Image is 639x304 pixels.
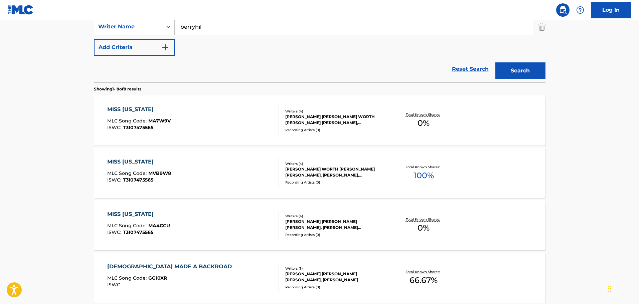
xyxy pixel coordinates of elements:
p: Total Known Shares: [406,217,442,222]
a: Log In [591,2,631,18]
p: Total Known Shares: [406,112,442,117]
div: [PERSON_NAME] [PERSON_NAME] [PERSON_NAME], [PERSON_NAME] [285,271,386,283]
p: Total Known Shares: [406,165,442,170]
span: MLC Song Code : [107,170,148,176]
div: MISS [US_STATE] [107,105,171,113]
div: Recording Artists ( 0 ) [285,232,386,237]
div: [DEMOGRAPHIC_DATA] MADE A BACKROAD [107,263,235,271]
a: MISS [US_STATE]MLC Song Code:MA4CCUISWC:T3107475565Writers (4)[PERSON_NAME] [PERSON_NAME] [PERSON... [94,200,545,250]
img: help [576,6,584,14]
span: ISWC : [107,177,123,183]
span: T3107475565 [123,177,153,183]
div: Writers ( 4 ) [285,109,386,114]
p: Showing 1 - 8 of 8 results [94,86,141,92]
span: 0 % [418,222,430,234]
a: Reset Search [449,62,492,76]
span: MA7W9V [148,118,171,124]
button: Search [495,62,545,79]
div: [PERSON_NAME] WORTH [PERSON_NAME] [PERSON_NAME], [PERSON_NAME], [PERSON_NAME] [285,166,386,178]
span: MA4CCU [148,223,170,229]
span: T3107475565 [123,124,153,130]
span: T3107475565 [123,229,153,235]
div: [PERSON_NAME] [PERSON_NAME] WORTH [PERSON_NAME] [PERSON_NAME], [PERSON_NAME] [285,114,386,126]
div: Drag [608,279,612,299]
a: Public Search [556,3,570,17]
span: 0 % [418,117,430,129]
div: [PERSON_NAME] [PERSON_NAME] [PERSON_NAME], [PERSON_NAME] [PERSON_NAME] WORTH [PERSON_NAME] [285,219,386,231]
div: MISS [US_STATE] [107,158,171,166]
div: Recording Artists ( 0 ) [285,285,386,290]
span: ISWC : [107,124,123,130]
span: MLC Song Code : [107,275,148,281]
span: 100 % [414,170,434,182]
div: MISS [US_STATE] [107,210,170,218]
span: MLC Song Code : [107,118,148,124]
div: Writers ( 4 ) [285,161,386,166]
span: ISWC : [107,282,123,288]
div: Writer Name [98,23,158,31]
img: 9d2ae6d4665cec9f34b9.svg [161,43,169,51]
a: MISS [US_STATE]MLC Song Code:MA7W9VISWC:T3107475565Writers (4)[PERSON_NAME] [PERSON_NAME] WORTH [... [94,95,545,145]
div: Writers ( 4 ) [285,214,386,219]
a: [DEMOGRAPHIC_DATA] MADE A BACKROADMLC Song Code:GG10XRISWC:Writers (3)[PERSON_NAME] [PERSON_NAME]... [94,253,545,303]
span: MVB9W8 [148,170,171,176]
a: MISS [US_STATE]MLC Song Code:MVB9W8ISWC:T3107475565Writers (4)[PERSON_NAME] WORTH [PERSON_NAME] [... [94,148,545,198]
img: Delete Criterion [538,18,545,35]
div: Help [574,3,587,17]
span: MLC Song Code : [107,223,148,229]
span: 66.67 % [410,274,438,286]
img: MLC Logo [8,5,34,15]
span: ISWC : [107,229,123,235]
p: Total Known Shares: [406,269,442,274]
div: Recording Artists ( 0 ) [285,127,386,132]
iframe: Chat Widget [606,272,639,304]
button: Add Criteria [94,39,175,56]
img: search [559,6,567,14]
span: GG10XR [148,275,167,281]
div: Recording Artists ( 0 ) [285,180,386,185]
div: Writers ( 3 ) [285,266,386,271]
